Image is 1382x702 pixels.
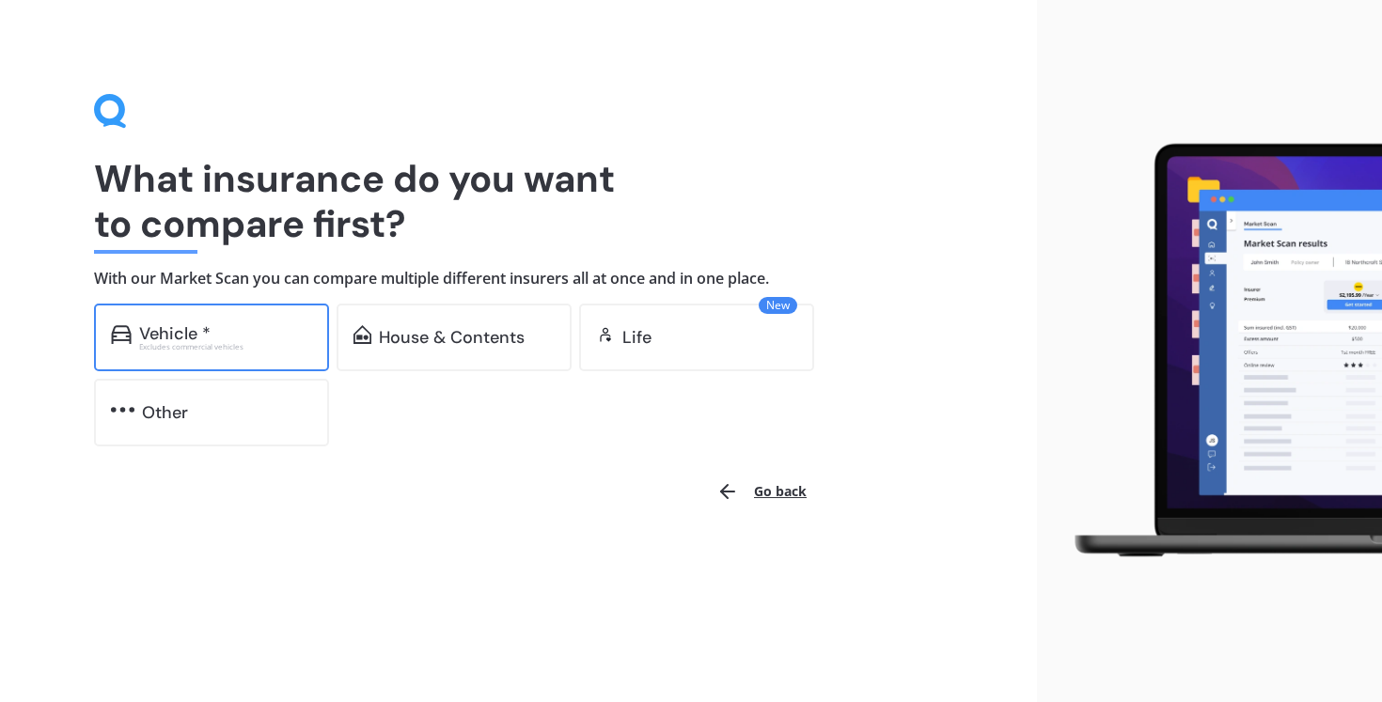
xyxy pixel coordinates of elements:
[142,403,188,422] div: Other
[705,469,818,514] button: Go back
[596,325,615,344] img: life.f720d6a2d7cdcd3ad642.svg
[94,269,943,289] h4: With our Market Scan you can compare multiple different insurers all at once and in one place.
[139,324,211,343] div: Vehicle *
[94,156,943,246] h1: What insurance do you want to compare first?
[622,328,652,347] div: Life
[353,325,371,344] img: home-and-contents.b802091223b8502ef2dd.svg
[111,325,132,344] img: car.f15378c7a67c060ca3f3.svg
[759,297,797,314] span: New
[139,343,312,351] div: Excludes commercial vehicles
[111,400,134,419] img: other.81dba5aafe580aa69f38.svg
[379,328,525,347] div: House & Contents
